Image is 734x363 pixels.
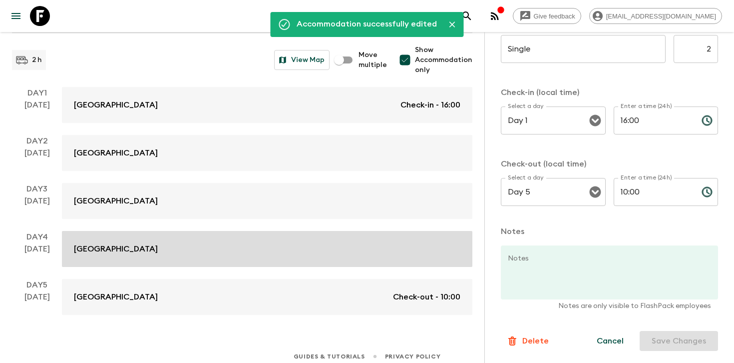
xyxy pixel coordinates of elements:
[274,50,330,70] button: View Map
[508,301,711,311] p: Notes are only visible to FlashPack employees
[513,8,581,24] a: Give feedback
[74,243,158,255] p: [GEOGRAPHIC_DATA]
[62,135,472,171] a: [GEOGRAPHIC_DATA]
[501,158,718,170] p: Check-out (local time)
[588,185,602,199] button: Open
[12,279,62,291] p: Day 5
[457,6,477,26] button: search adventures
[601,12,722,20] span: [EMAIL_ADDRESS][DOMAIN_NAME]
[585,331,636,351] button: Cancel
[589,8,722,24] div: [EMAIL_ADDRESS][DOMAIN_NAME]
[621,102,672,110] label: Enter a time (24h)
[24,243,50,267] div: [DATE]
[501,331,554,351] button: Delete
[445,17,460,32] button: Close
[400,99,460,111] p: Check-in - 16:00
[74,99,158,111] p: [GEOGRAPHIC_DATA]
[697,110,717,130] button: Choose time, selected time is 4:00 PM
[6,6,26,26] button: menu
[614,178,694,206] input: hh:mm
[522,335,549,347] p: Delete
[508,173,543,182] label: Select a day
[528,12,581,20] span: Give feedback
[74,291,158,303] p: [GEOGRAPHIC_DATA]
[501,86,718,98] p: Check-in (local time)
[359,50,387,70] span: Move multiple
[294,351,365,362] a: Guides & Tutorials
[621,173,672,182] label: Enter a time (24h)
[12,87,62,99] p: Day 1
[62,279,472,315] a: [GEOGRAPHIC_DATA]Check-out - 10:00
[385,351,440,362] a: Privacy Policy
[12,231,62,243] p: Day 4
[393,291,460,303] p: Check-out - 10:00
[24,195,50,219] div: [DATE]
[24,291,50,315] div: [DATE]
[24,147,50,171] div: [DATE]
[297,15,437,34] div: Accommodation successfully edited
[415,45,472,75] span: Show Accommodation only
[501,225,718,237] p: Notes
[614,106,694,134] input: hh:mm
[12,183,62,195] p: Day 3
[32,55,42,65] p: 2 h
[12,135,62,147] p: Day 2
[697,182,717,202] button: Choose time, selected time is 10:00 AM
[62,231,472,267] a: [GEOGRAPHIC_DATA]
[74,195,158,207] p: [GEOGRAPHIC_DATA]
[588,113,602,127] button: Open
[501,35,666,63] input: eg. Double superior treehouse
[24,99,50,123] div: [DATE]
[62,183,472,219] a: [GEOGRAPHIC_DATA]
[74,147,158,159] p: [GEOGRAPHIC_DATA]
[508,102,543,110] label: Select a day
[62,87,472,123] a: [GEOGRAPHIC_DATA]Check-in - 16:00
